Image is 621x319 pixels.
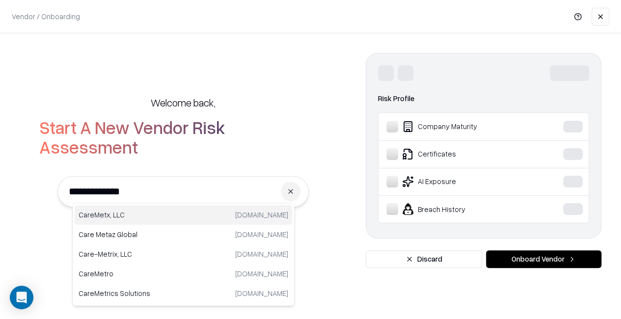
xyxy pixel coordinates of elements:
p: [DOMAIN_NAME] [235,210,288,220]
p: Care Metaz Global [79,230,183,240]
div: Suggestions [72,203,295,306]
div: Certificates [386,148,533,160]
div: Company Maturity [386,121,533,133]
h2: Start A New Vendor Risk Assessment [39,117,326,157]
p: Vendor / Onboarding [12,11,80,22]
p: [DOMAIN_NAME] [235,249,288,260]
p: [DOMAIN_NAME] [235,269,288,279]
button: Discard [366,250,482,268]
button: Onboard Vendor [486,250,601,268]
p: [DOMAIN_NAME] [235,289,288,299]
div: Breach History [386,203,533,215]
p: Care-Metrix, LLC [79,249,183,260]
div: Risk Profile [378,93,589,105]
div: AI Exposure [386,176,533,187]
p: CareMetrics Solutions [79,289,183,299]
h5: Welcome back, [151,96,216,109]
div: Open Intercom Messenger [10,286,33,309]
p: CareMetx, LLC [79,210,183,220]
p: CareMetro [79,269,183,279]
p: [DOMAIN_NAME] [235,230,288,240]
